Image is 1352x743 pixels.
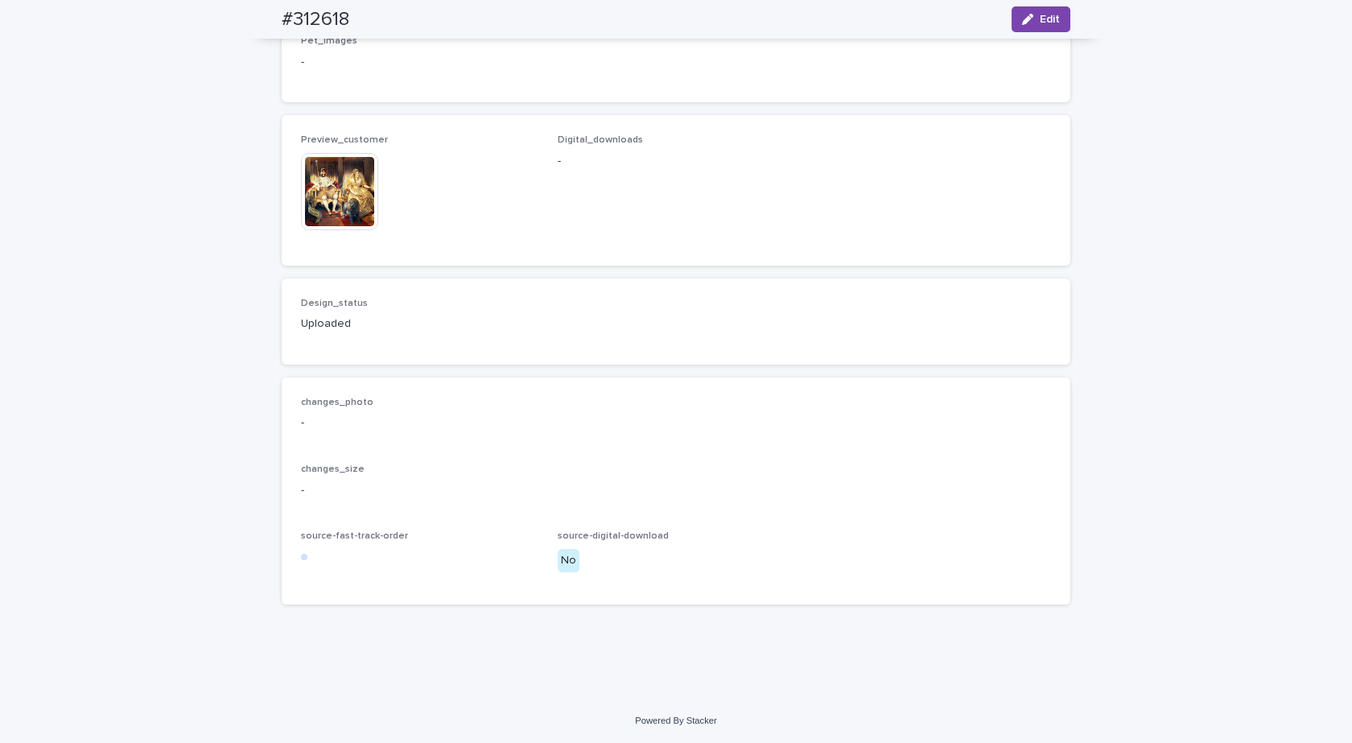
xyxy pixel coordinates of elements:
button: Edit [1012,6,1070,32]
h2: #312618 [282,8,349,31]
span: Digital_downloads [558,135,643,145]
span: Pet_Images [301,36,357,46]
span: changes_size [301,464,365,474]
span: Design_status [301,299,368,308]
div: No [558,549,579,572]
span: source-fast-track-order [301,531,408,541]
span: changes_photo [301,398,373,407]
p: - [301,482,1051,499]
a: Powered By Stacker [635,716,716,725]
p: - [301,54,1051,71]
span: Edit [1040,14,1060,25]
p: - [558,153,795,170]
span: source-digital-download [558,531,669,541]
p: - [301,415,1051,431]
span: Preview_customer [301,135,388,145]
p: Uploaded [301,316,538,332]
